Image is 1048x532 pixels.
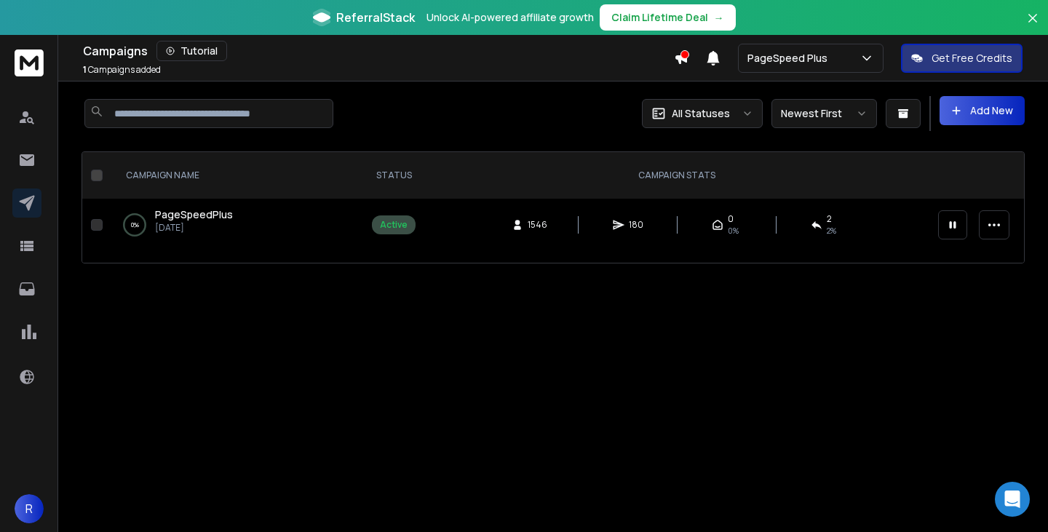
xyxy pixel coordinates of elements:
[336,9,415,26] span: ReferralStack
[83,64,161,76] p: Campaigns added
[15,494,44,523] button: R
[155,222,233,234] p: [DATE]
[600,4,736,31] button: Claim Lifetime Deal→
[629,219,643,231] span: 180
[995,482,1030,517] div: Open Intercom Messenger
[901,44,1023,73] button: Get Free Credits
[424,152,929,199] th: CAMPAIGN STATS
[1023,9,1042,44] button: Close banner
[426,10,594,25] p: Unlock AI-powered affiliate growth
[714,10,724,25] span: →
[932,51,1012,65] p: Get Free Credits
[672,106,730,121] p: All Statuses
[728,213,734,225] span: 0
[155,207,233,222] a: PageSpeedPlus
[940,96,1025,125] button: Add New
[771,99,877,128] button: Newest First
[747,51,833,65] p: PageSpeed Plus
[83,41,674,61] div: Campaigns
[108,199,363,251] td: 0%PageSpeedPlus[DATE]
[155,207,233,221] span: PageSpeedPlus
[131,218,139,232] p: 0 %
[827,225,836,237] span: 2 %
[528,219,547,231] span: 1546
[380,219,408,231] div: Active
[363,152,424,199] th: STATUS
[728,225,739,237] span: 0%
[83,63,87,76] span: 1
[827,213,832,225] span: 2
[156,41,227,61] button: Tutorial
[108,152,363,199] th: CAMPAIGN NAME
